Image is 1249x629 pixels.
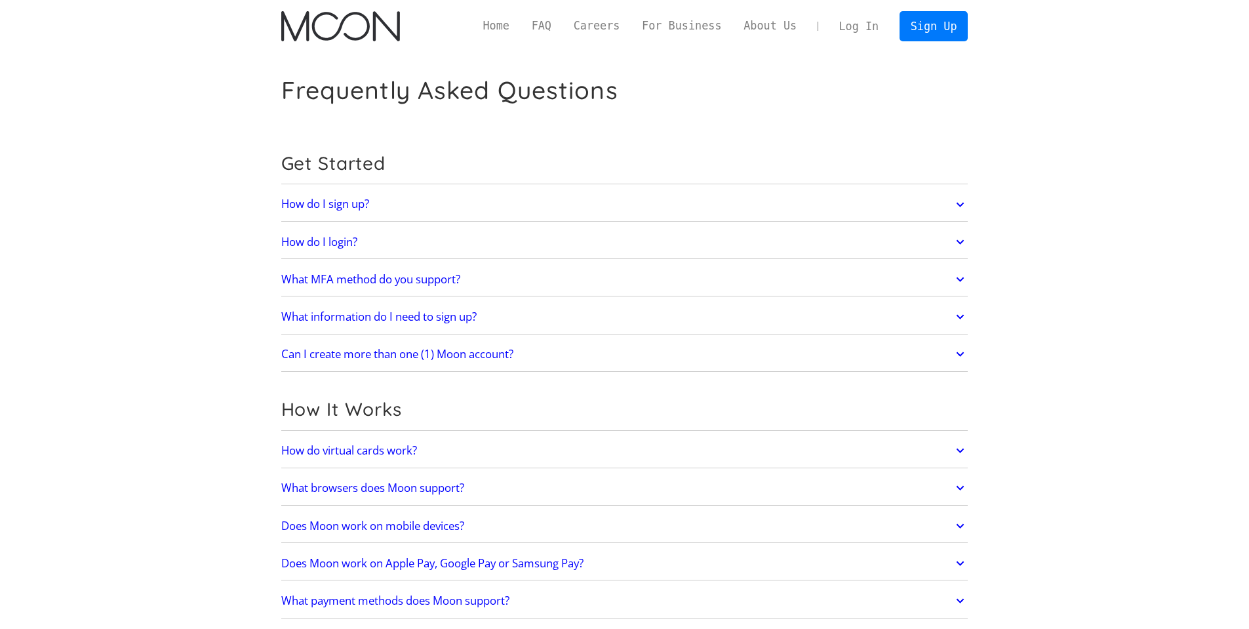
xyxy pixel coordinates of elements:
a: What information do I need to sign up? [281,303,968,331]
a: home [281,11,400,41]
h2: How do I login? [281,235,357,249]
a: Does Moon work on mobile devices? [281,512,968,540]
a: FAQ [521,18,563,34]
h1: Frequently Asked Questions [281,75,618,105]
a: How do virtual cards work? [281,437,968,464]
h2: What information do I need to sign up? [281,310,477,323]
a: Sign Up [900,11,968,41]
a: How do I sign up? [281,191,968,218]
h2: How do I sign up? [281,197,369,211]
a: About Us [732,18,808,34]
a: What browsers does Moon support? [281,474,968,502]
a: For Business [631,18,732,34]
h2: How It Works [281,398,968,420]
a: Home [472,18,521,34]
h2: Can I create more than one (1) Moon account? [281,348,513,361]
a: What MFA method do you support? [281,266,968,293]
h2: What MFA method do you support? [281,273,460,286]
h2: Get Started [281,152,968,174]
a: What payment methods does Moon support? [281,587,968,615]
a: Log In [828,12,890,41]
img: Moon Logo [281,11,400,41]
h2: How do virtual cards work? [281,444,417,457]
h2: What payment methods does Moon support? [281,594,509,607]
a: Careers [563,18,631,34]
h2: What browsers does Moon support? [281,481,464,495]
a: Does Moon work on Apple Pay, Google Pay or Samsung Pay? [281,550,968,577]
a: How do I login? [281,228,968,256]
a: Can I create more than one (1) Moon account? [281,340,968,368]
h2: Does Moon work on Apple Pay, Google Pay or Samsung Pay? [281,557,584,570]
h2: Does Moon work on mobile devices? [281,519,464,533]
